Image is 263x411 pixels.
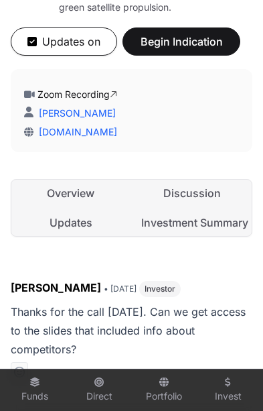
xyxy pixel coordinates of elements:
[137,372,191,408] a: Portfolio
[11,302,252,359] p: Thanks for the call [DATE]. Can we get access to the slides that included info about competitors?
[133,209,252,236] a: Investment Summary
[196,347,263,411] iframe: Chat Widget
[36,107,116,119] a: [PERSON_NAME]
[33,126,117,137] a: [DOMAIN_NAME]
[122,27,240,56] button: Begin Indication
[11,27,117,56] button: Updates on
[11,180,252,236] nav: Tabs
[11,281,101,294] span: [PERSON_NAME]
[11,209,130,236] a: Updates
[133,180,252,207] a: Discussion
[37,89,117,100] a: Zoom Recording
[145,284,175,294] span: Investor
[72,372,126,408] a: Direct
[122,41,240,54] a: Begin Indication
[11,180,130,207] a: Overview
[8,372,62,408] a: Funds
[104,284,137,294] span: • [DATE]
[139,34,224,50] span: Begin Indication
